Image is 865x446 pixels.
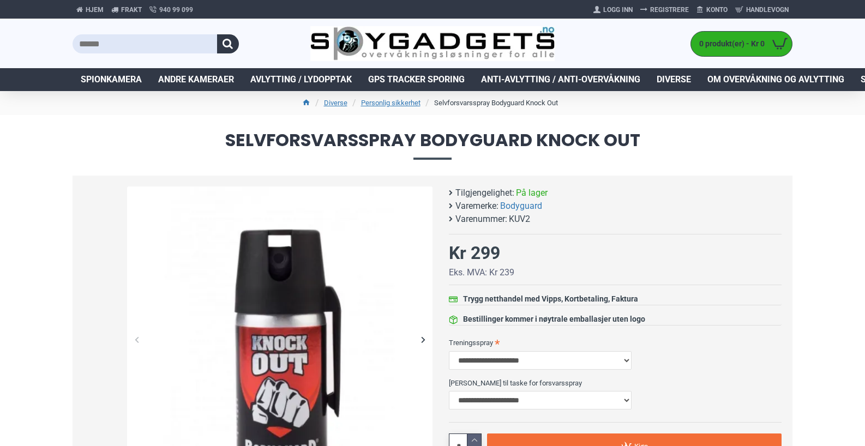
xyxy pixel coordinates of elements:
[648,68,699,91] a: Diverse
[691,38,767,50] span: 0 produkt(er) - Kr 0
[250,73,352,86] span: Avlytting / Lydopptak
[636,1,693,19] a: Registrere
[707,73,844,86] span: Om overvåkning og avlytting
[368,73,465,86] span: GPS Tracker Sporing
[361,98,421,109] a: Personlig sikkerhet
[731,1,792,19] a: Handlevogn
[324,98,347,109] a: Diverse
[516,186,548,200] span: På lager
[86,5,104,15] span: Hjem
[481,73,640,86] span: Anti-avlytting / Anti-overvåkning
[691,32,792,56] a: 0 produkt(er) - Kr 0
[242,68,360,91] a: Avlytting / Lydopptak
[449,334,782,351] label: Treningsspray
[127,330,146,349] div: Previous slide
[509,213,530,226] span: KUV2
[310,26,555,62] img: SpyGadgets.no
[413,330,432,349] div: Next slide
[73,68,150,91] a: Spionkamera
[81,73,142,86] span: Spionkamera
[746,5,789,15] span: Handlevogn
[150,68,242,91] a: Andre kameraer
[699,68,852,91] a: Om overvåkning og avlytting
[473,68,648,91] a: Anti-avlytting / Anti-overvåkning
[449,374,782,391] label: [PERSON_NAME] til taske for forsvarsspray
[463,293,638,305] div: Trygg netthandel med Vipps, Kortbetaling, Faktura
[706,5,728,15] span: Konto
[360,68,473,91] a: GPS Tracker Sporing
[73,131,792,159] span: Selvforsvarsspray Bodyguard Knock Out
[603,5,633,15] span: Logg Inn
[693,1,731,19] a: Konto
[500,200,542,213] a: Bodyguard
[449,240,500,266] div: Kr 299
[657,73,691,86] span: Diverse
[121,5,142,15] span: Frakt
[158,73,234,86] span: Andre kameraer
[590,1,636,19] a: Logg Inn
[455,186,514,200] b: Tilgjengelighet:
[455,200,498,213] b: Varemerke:
[159,5,193,15] span: 940 99 099
[650,5,689,15] span: Registrere
[463,314,645,325] div: Bestillinger kommer i nøytrale emballasjer uten logo
[455,213,507,226] b: Varenummer:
